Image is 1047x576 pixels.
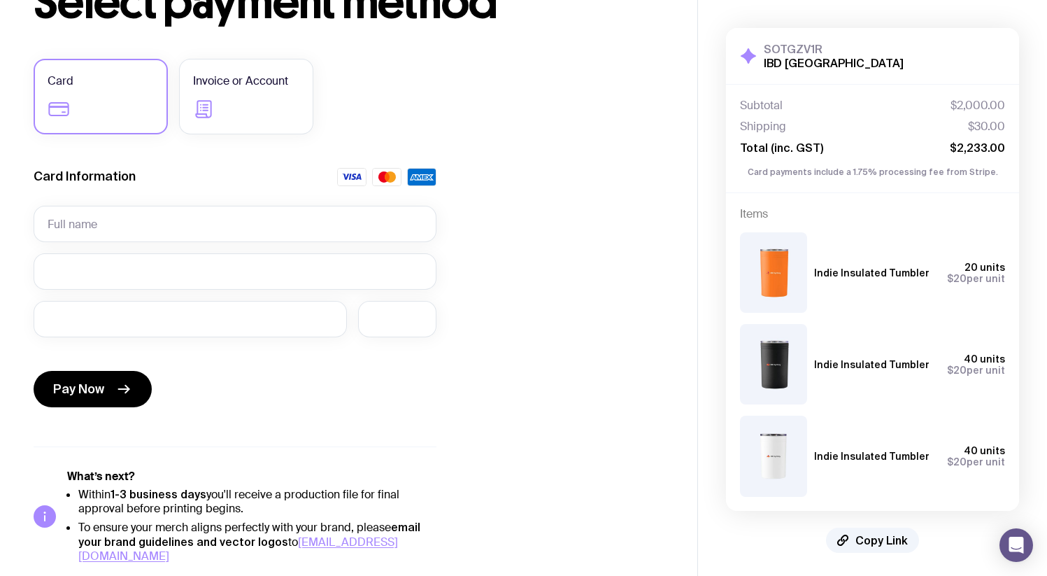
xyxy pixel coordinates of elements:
[950,141,1005,155] span: $2,233.00
[193,73,288,90] span: Invoice or Account
[964,262,1005,273] span: 20 units
[947,456,967,468] span: $20
[999,528,1033,562] div: Open Intercom Messenger
[947,273,967,284] span: $20
[78,487,436,516] li: Within you'll receive a production file for final approval before printing begins.
[826,528,919,553] button: Copy Link
[740,207,1005,221] h4: Items
[111,488,206,500] strong: 1-3 business days
[34,371,152,407] button: Pay Now
[48,312,333,325] iframe: Secure expiration date input frame
[947,365,967,376] span: $20
[968,120,1005,134] span: $30.00
[950,99,1005,113] span: $2,000.00
[740,141,823,155] span: Total (inc. GST)
[814,359,930,370] h3: Indie Insulated Tumbler
[740,120,786,134] span: Shipping
[814,451,930,462] h3: Indie Insulated Tumbler
[78,521,420,548] strong: email your brand guidelines and vector logos
[48,73,73,90] span: Card
[964,445,1005,456] span: 40 units
[34,168,136,185] label: Card Information
[53,381,104,398] span: Pay Now
[964,353,1005,365] span: 40 units
[947,273,1005,284] span: per unit
[947,456,1005,468] span: per unit
[372,312,422,325] iframe: Secure CVC input frame
[947,365,1005,376] span: per unit
[78,535,398,563] a: [EMAIL_ADDRESS][DOMAIN_NAME]
[67,470,436,484] h5: What’s next?
[855,533,908,547] span: Copy Link
[78,520,436,563] li: To ensure your merch aligns perfectly with your brand, please to
[34,206,436,242] input: Full name
[740,99,783,113] span: Subtotal
[764,42,904,56] h3: SOTGZV1R
[764,56,904,70] h2: IBD [GEOGRAPHIC_DATA]
[814,267,930,279] h3: Indie Insulated Tumbler
[740,166,1005,178] p: Card payments include a 1.75% processing fee from Stripe.
[48,265,422,278] iframe: Secure card number input frame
